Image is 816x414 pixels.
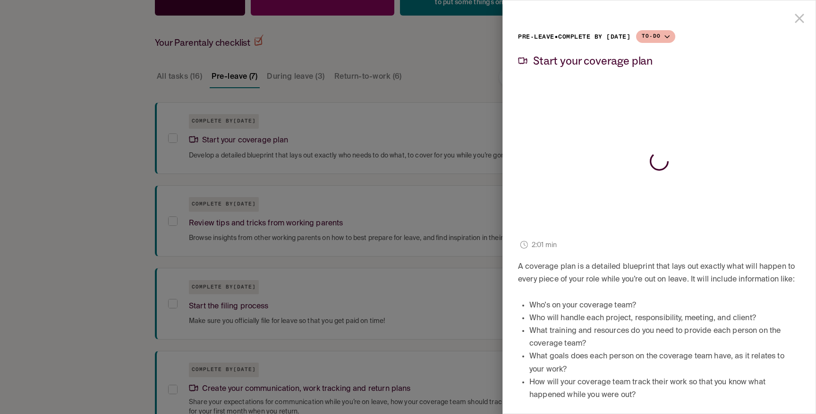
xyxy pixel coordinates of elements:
li: What training and resources do you need to provide each person on the coverage team? [529,325,800,350]
h2: Start your coverage plan [533,55,653,66]
li: Who will handle each project, responsibility, meeting, and client? [529,312,800,325]
p: Pre-leave • Complete by [DATE] [518,31,630,43]
span: 2:01 min [532,240,557,250]
li: What goals does each person on the coverage team have, as it relates to your work? [529,350,800,376]
button: close drawer [788,7,811,30]
button: To-do [636,30,675,43]
li: Who’s on your coverage team? [529,299,800,312]
li: How will your coverage team track their work so that you know what happened while you were out? [529,376,800,402]
p: A coverage plan is a detailed blueprint that lays out exactly what will happen to every piece of ... [518,261,800,286]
